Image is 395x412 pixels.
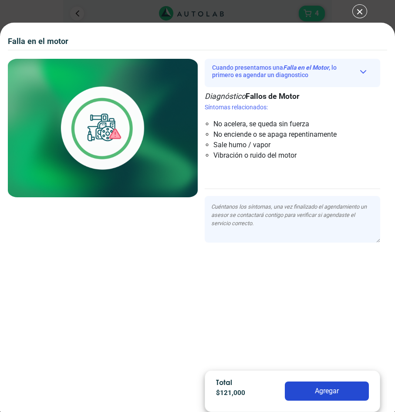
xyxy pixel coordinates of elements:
[8,37,68,46] h3: Falla en el Motor
[205,61,380,82] button: Cuando presentamos unaFalla en el Motor, lo primero es agendar un diagnostico
[285,382,368,401] button: Agregar
[213,150,347,161] li: Vibración o ruido del motor
[213,119,347,129] li: No acelera, se queda sin fuerza
[205,103,380,112] p: Síntomas relacionados:
[205,92,246,101] span: Diagnóstico
[213,140,347,150] li: Sale humo / vapor
[216,378,232,386] span: Total
[246,92,299,101] span: Fallos de Motor
[216,388,272,398] p: $ 121,000
[213,129,347,140] li: No enciende o se apaga repentinamente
